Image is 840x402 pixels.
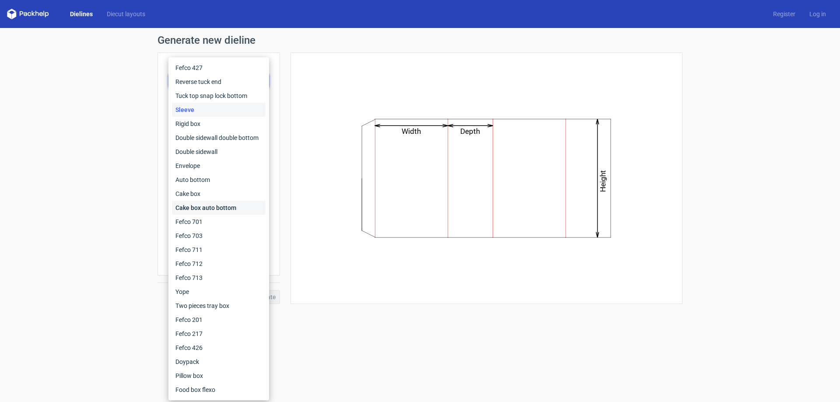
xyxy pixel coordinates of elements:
div: Tuck top snap lock bottom [172,89,266,103]
div: Cake box [172,187,266,201]
div: Yope [172,285,266,299]
div: Fefco 201 [172,313,266,327]
div: Food box flexo [172,383,266,397]
a: Register [766,10,802,18]
div: Fefco 427 [172,61,266,75]
div: Fefco 711 [172,243,266,257]
text: Depth [461,127,480,136]
div: Cake box auto bottom [172,201,266,215]
div: Two pieces tray box [172,299,266,313]
h1: Generate new dieline [157,35,682,45]
div: Fefco 703 [172,229,266,243]
div: Sleeve [172,103,266,117]
a: Dielines [63,10,100,18]
text: Height [599,170,608,192]
div: Double sidewall [172,145,266,159]
div: Envelope [172,159,266,173]
a: Log in [802,10,833,18]
div: Auto bottom [172,173,266,187]
div: Rigid box [172,117,266,131]
div: Fefco 713 [172,271,266,285]
div: Fefco 217 [172,327,266,341]
div: Fefco 701 [172,215,266,229]
div: Fefco 712 [172,257,266,271]
div: Doypack [172,355,266,369]
text: Width [402,127,421,136]
div: Fefco 426 [172,341,266,355]
div: Reverse tuck end [172,75,266,89]
a: Diecut layouts [100,10,152,18]
div: Double sidewall double bottom [172,131,266,145]
div: Pillow box [172,369,266,383]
